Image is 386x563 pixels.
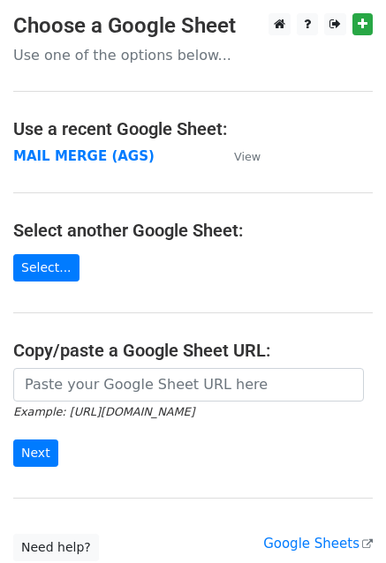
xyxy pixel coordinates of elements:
a: Google Sheets [263,536,373,552]
a: Need help? [13,534,99,561]
h4: Select another Google Sheet: [13,220,373,241]
a: View [216,148,261,164]
h4: Use a recent Google Sheet: [13,118,373,139]
small: View [234,150,261,163]
small: Example: [URL][DOMAIN_NAME] [13,405,194,418]
a: MAIL MERGE (AGS) [13,148,155,164]
a: Select... [13,254,79,281]
p: Use one of the options below... [13,46,373,64]
h3: Choose a Google Sheet [13,13,373,39]
h4: Copy/paste a Google Sheet URL: [13,340,373,361]
input: Next [13,439,58,467]
input: Paste your Google Sheet URL here [13,368,364,402]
